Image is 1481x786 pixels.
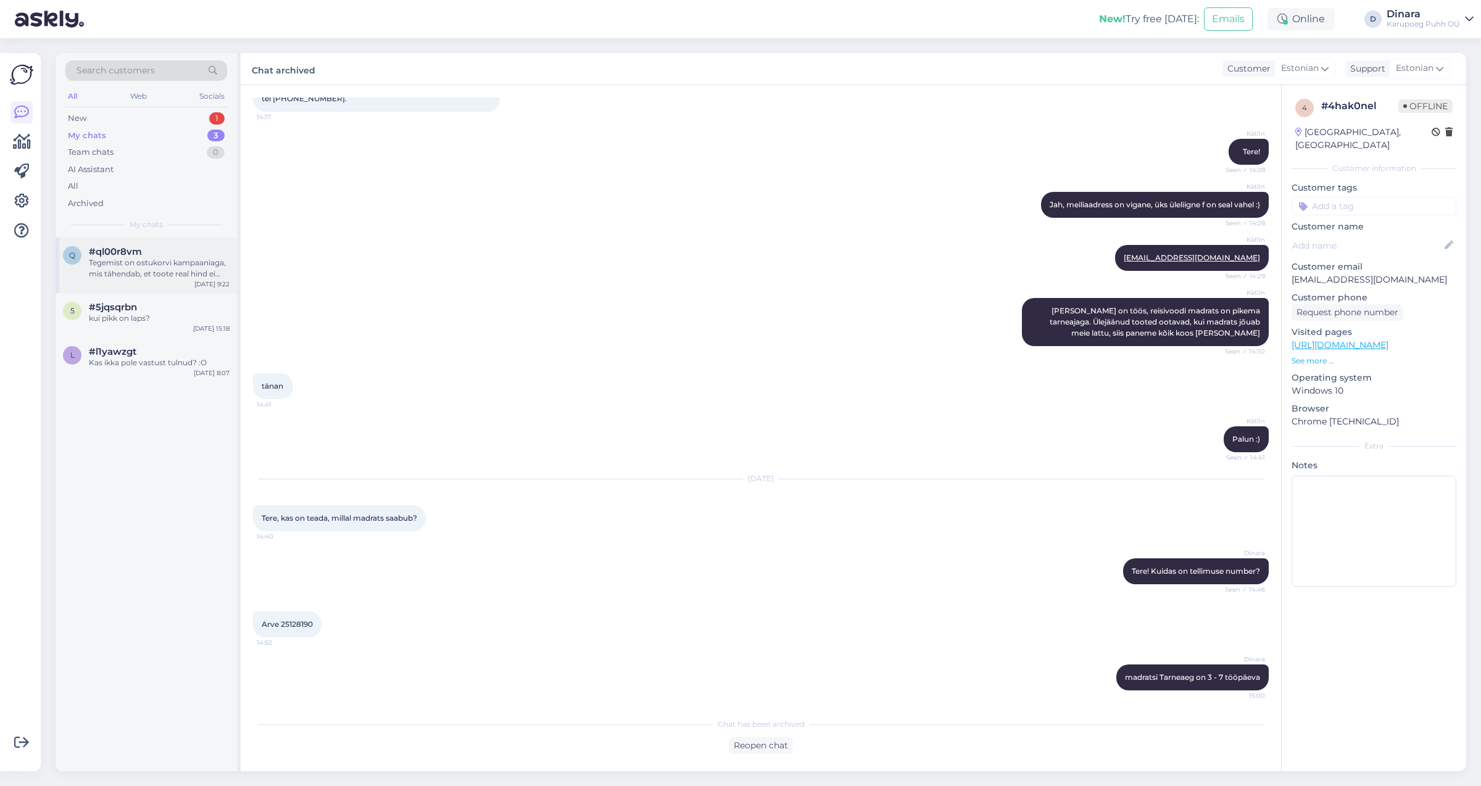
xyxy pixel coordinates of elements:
[1132,566,1260,576] span: Tere! Kuidas on tellimuse number?
[1219,548,1265,558] span: Dinara
[68,197,104,210] div: Archived
[70,350,75,360] span: l
[1243,147,1260,156] span: Tere!
[262,513,417,523] span: Tere, kas on teada, millal madrats saabub?
[194,279,230,289] div: [DATE] 9:22
[262,619,313,629] span: Arve 25128190
[1099,13,1126,25] b: New!
[1292,415,1456,428] p: Chrome [TECHNICAL_ID]
[257,400,303,409] span: 14:41
[1292,402,1456,415] p: Browser
[1219,235,1265,244] span: Kätlin
[1292,326,1456,339] p: Visited pages
[69,250,75,260] span: q
[1292,163,1456,174] div: Customer information
[1219,691,1265,700] span: 15:00
[1321,99,1398,114] div: # 4hak0nel
[1099,12,1199,27] div: Try free [DATE]:
[1219,453,1265,462] span: Seen ✓ 14:41
[718,719,805,730] span: Chat has been archived
[1050,306,1262,337] span: [PERSON_NAME] on töös, reisivoodi madrats on pikema tarneajaga. Ülejäänud tooted ootavad, kui mad...
[257,532,303,541] span: 14:40
[1219,347,1265,356] span: Seen ✓ 14:30
[1292,273,1456,286] p: [EMAIL_ADDRESS][DOMAIN_NAME]
[128,88,149,104] div: Web
[257,112,303,122] span: 14:17
[1219,585,1265,594] span: Seen ✓ 14:46
[89,246,142,257] span: #ql00r8vm
[1292,239,1442,252] input: Add name
[729,737,793,754] div: Reopen chat
[1292,181,1456,194] p: Customer tags
[1292,304,1403,321] div: Request phone number
[1396,62,1433,75] span: Estonian
[257,638,303,647] span: 14:52
[1219,416,1265,426] span: Kätlin
[1292,260,1456,273] p: Customer email
[77,64,155,77] span: Search customers
[89,357,230,368] div: Kas ikka pole vastust tulnud? :O
[1387,9,1460,19] div: Dinara
[68,163,114,176] div: AI Assistant
[1292,220,1456,233] p: Customer name
[65,88,80,104] div: All
[1292,197,1456,215] input: Add a tag
[1124,253,1260,262] a: [EMAIL_ADDRESS][DOMAIN_NAME]
[1292,441,1456,452] div: Extra
[1219,182,1265,191] span: Kätlin
[89,257,230,279] div: Tegemist on ostukorvi kampaaniaga, mis tähendab, et toote real hind ei muutu, [PERSON_NAME] soodu...
[89,302,137,313] span: #5jqsqrbn
[89,313,230,324] div: kui pikk on laps?
[1125,672,1260,682] span: madratsi Tarneaeg on 3 - 7 tööpäeva
[1345,62,1385,75] div: Support
[68,130,106,142] div: My chats
[68,112,86,125] div: New
[130,219,163,230] span: My chats
[1295,126,1432,152] div: [GEOGRAPHIC_DATA], [GEOGRAPHIC_DATA]
[68,180,78,192] div: All
[1292,291,1456,304] p: Customer phone
[1219,165,1265,175] span: Seen ✓ 14:28
[207,130,225,142] div: 3
[207,146,225,159] div: 0
[1219,129,1265,138] span: Kätlin
[1292,371,1456,384] p: Operating system
[70,306,75,315] span: 5
[1302,103,1307,112] span: 4
[1219,655,1265,664] span: Dinara
[252,60,315,77] label: Chat archived
[1292,384,1456,397] p: Windows 10
[10,63,33,86] img: Askly Logo
[1222,62,1271,75] div: Customer
[194,368,230,378] div: [DATE] 8:07
[1204,7,1253,31] button: Emails
[193,324,230,333] div: [DATE] 15:18
[262,381,283,391] span: tänan
[1292,339,1388,350] a: [URL][DOMAIN_NAME]
[197,88,227,104] div: Socials
[1292,459,1456,472] p: Notes
[1050,200,1260,209] span: Jah, meiliaadress on vigane, üks üleliigne f on seal vahel :)
[209,112,225,125] div: 1
[253,473,1269,484] div: [DATE]
[1232,434,1260,444] span: Palun :)
[1219,288,1265,297] span: Kätlin
[1267,8,1335,30] div: Online
[1219,271,1265,281] span: Seen ✓ 14:29
[89,346,136,357] span: #l1yawzgt
[1364,10,1382,28] div: D
[1387,19,1460,29] div: Karupoeg Puhh OÜ
[1281,62,1319,75] span: Estonian
[1398,99,1453,113] span: Offline
[68,146,114,159] div: Team chats
[1292,355,1456,366] p: See more ...
[1387,9,1474,29] a: DinaraKarupoeg Puhh OÜ
[1219,218,1265,228] span: Seen ✓ 14:28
